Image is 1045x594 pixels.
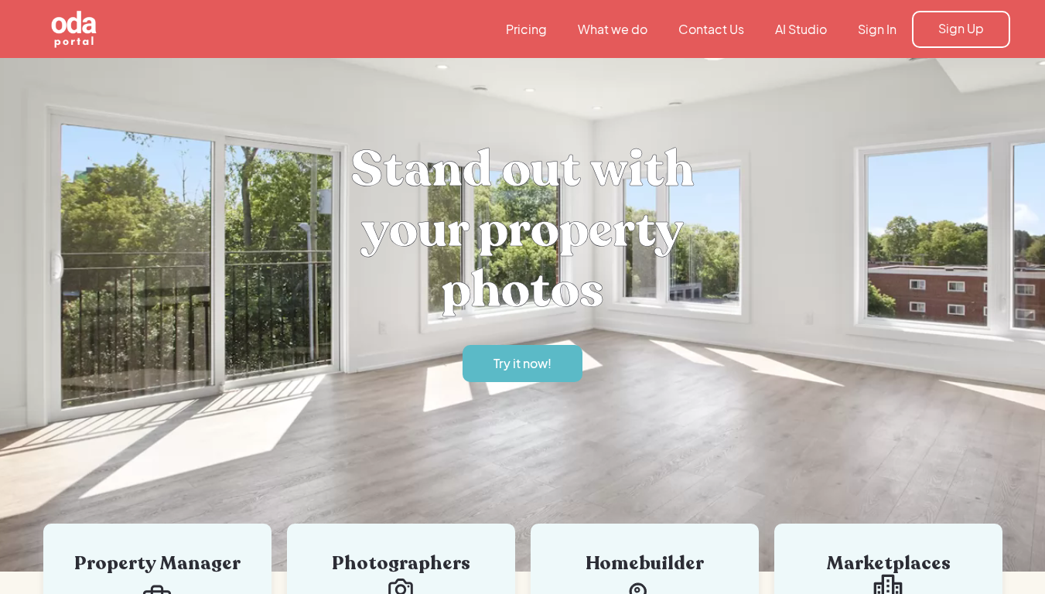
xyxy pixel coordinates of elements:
[760,21,842,38] a: AI Studio
[67,555,248,573] div: Property Manager
[490,21,562,38] a: Pricing
[291,139,755,320] h1: Stand out with your property photos
[663,21,760,38] a: Contact Us
[912,11,1010,48] a: Sign Up
[842,21,912,38] a: Sign In
[36,9,183,49] a: home
[493,355,552,372] div: Try it now!
[554,555,736,573] div: Homebuilder
[310,555,492,573] div: Photographers
[463,345,582,382] a: Try it now!
[562,21,663,38] a: What we do
[797,555,979,573] div: Marketplaces
[938,20,984,37] div: Sign Up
